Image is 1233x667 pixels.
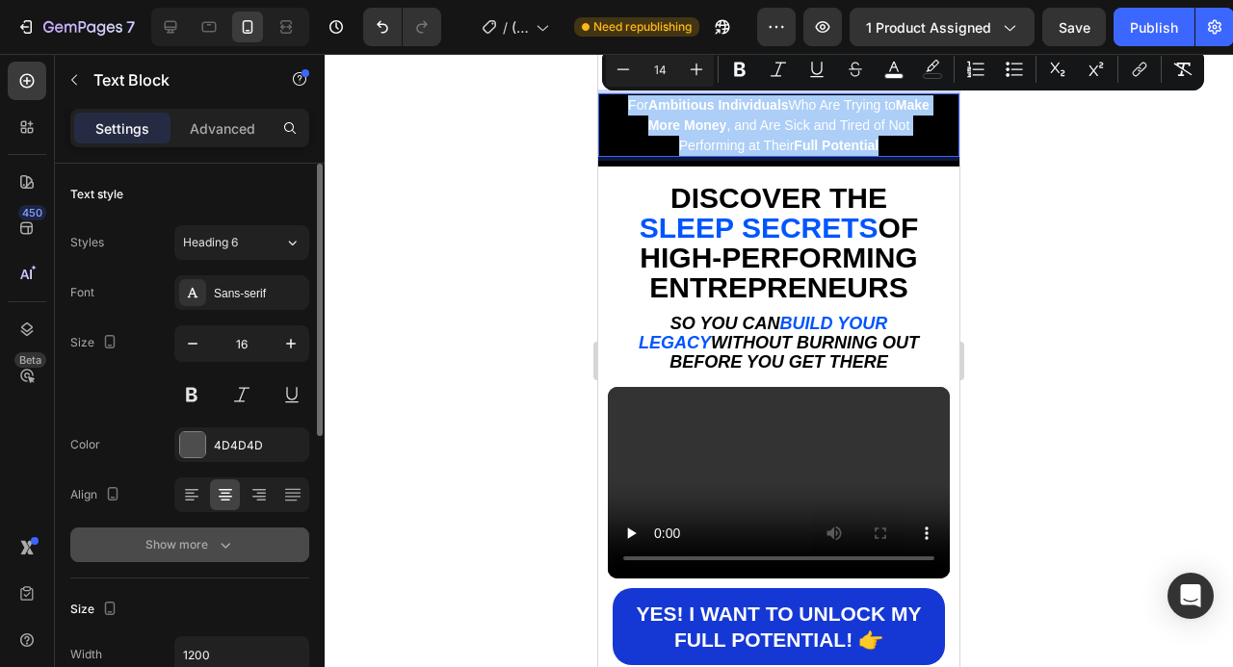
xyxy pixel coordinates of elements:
[14,352,46,368] div: Beta
[866,17,991,38] span: 1 product assigned
[95,118,149,139] p: Settings
[70,284,94,301] div: Font
[1167,573,1214,619] div: Open Intercom Messenger
[190,118,255,139] p: Advanced
[70,186,123,203] div: Text style
[593,18,692,36] span: Need republishing
[1059,19,1090,36] span: Save
[183,234,238,251] span: Heading 6
[598,54,959,667] iframe: Design area
[1130,17,1178,38] div: Publish
[70,527,309,562] button: Show more
[503,17,508,38] span: /
[214,437,304,454] div: 4D4D4D
[70,482,124,508] div: Align
[145,535,235,554] div: Show more
[1042,8,1106,46] button: Save
[363,8,441,46] div: Undo/Redo
[126,15,135,38] p: 7
[174,225,309,260] button: Heading 6
[8,8,144,46] button: 7
[70,436,100,453] div: Color
[70,646,102,663] div: Width
[70,330,121,356] div: Size
[214,285,304,302] div: Sans-serif
[70,597,121,623] div: Size
[1114,8,1194,46] button: Publish
[70,234,104,251] div: Styles
[18,205,46,220] div: 450
[512,17,528,38] span: (New) DIGITAL PRODUCT SALES PAGE TEMPLATE | [PERSON_NAME] Planes
[602,48,1204,90] div: Editor contextual toolbar
[93,68,257,91] p: Text Block
[850,8,1035,46] button: 1 product assigned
